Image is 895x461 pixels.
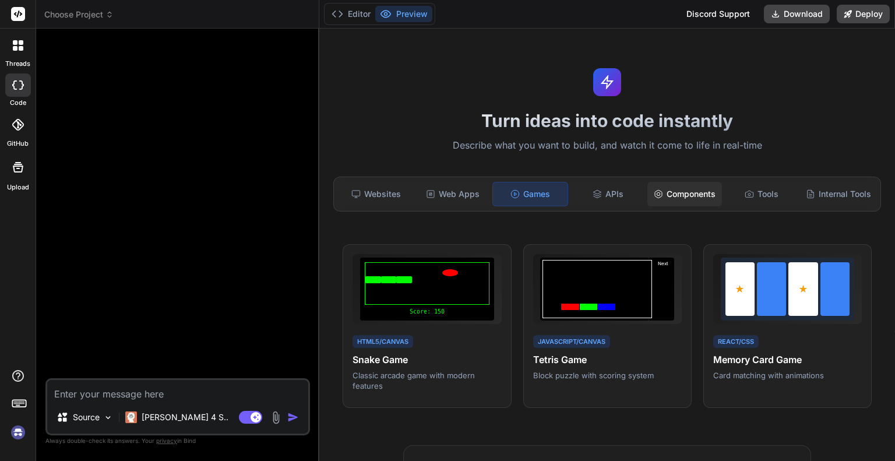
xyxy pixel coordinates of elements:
[156,437,177,444] span: privacy
[654,260,672,318] div: Next
[142,411,228,423] p: [PERSON_NAME] 4 S..
[837,5,890,23] button: Deploy
[339,182,413,206] div: Websites
[492,182,568,206] div: Games
[764,5,830,23] button: Download
[326,110,888,131] h1: Turn ideas into code instantly
[353,353,501,367] h4: Snake Game
[7,139,29,149] label: GitHub
[10,98,26,108] label: code
[713,370,862,381] p: Card matching with animations
[103,413,113,423] img: Pick Models
[365,307,489,316] div: Score: 150
[647,182,722,206] div: Components
[415,182,490,206] div: Web Apps
[7,182,29,192] label: Upload
[353,335,413,349] div: HTML5/Canvas
[533,370,682,381] p: Block puzzle with scoring system
[533,353,682,367] h4: Tetris Game
[45,435,310,446] p: Always double-check its answers. Your in Bind
[125,411,137,423] img: Claude 4 Sonnet
[327,6,375,22] button: Editor
[353,370,501,391] p: Classic arcade game with modern features
[713,353,862,367] h4: Memory Card Game
[713,335,759,349] div: React/CSS
[44,9,114,20] span: Choose Project
[287,411,299,423] img: icon
[5,59,30,69] label: threads
[326,138,888,153] p: Describe what you want to build, and watch it come to life in real-time
[269,411,283,424] img: attachment
[679,5,757,23] div: Discord Support
[375,6,432,22] button: Preview
[73,411,100,423] p: Source
[724,182,799,206] div: Tools
[533,335,610,349] div: JavaScript/Canvas
[570,182,645,206] div: APIs
[801,182,876,206] div: Internal Tools
[8,423,28,442] img: signin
